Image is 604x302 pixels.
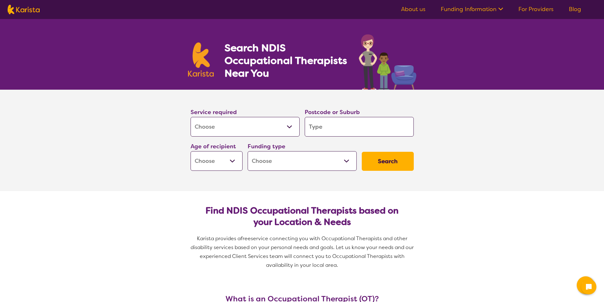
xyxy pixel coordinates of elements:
[196,205,409,228] h2: Find NDIS Occupational Therapists based on your Location & Needs
[224,42,348,80] h1: Search NDIS Occupational Therapists Near You
[401,5,425,13] a: About us
[577,276,594,294] button: Channel Menu
[441,5,503,13] a: Funding Information
[241,235,251,242] span: free
[8,5,40,14] img: Karista logo
[188,42,214,77] img: Karista logo
[248,143,285,150] label: Funding type
[191,235,415,268] span: service connecting you with Occupational Therapists and other disability services based on your p...
[191,108,237,116] label: Service required
[359,34,416,90] img: occupational-therapy
[569,5,581,13] a: Blog
[362,152,414,171] button: Search
[305,108,360,116] label: Postcode or Suburb
[191,143,236,150] label: Age of recipient
[305,117,414,137] input: Type
[518,5,554,13] a: For Providers
[197,235,241,242] span: Karista provides a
